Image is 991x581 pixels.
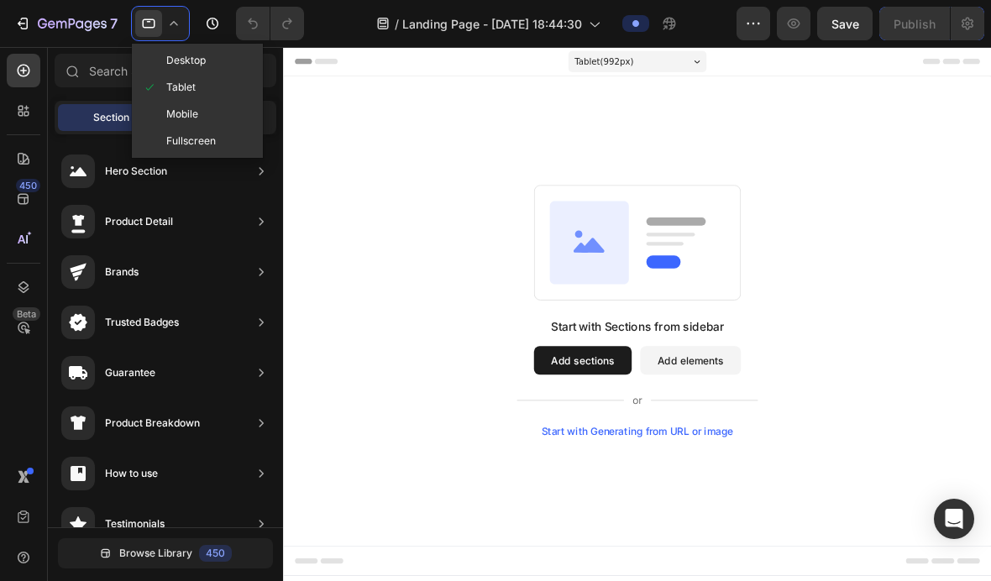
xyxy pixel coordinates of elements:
span: Section [93,110,129,125]
button: Save [817,7,873,40]
div: 450 [199,545,232,562]
button: Add elements [420,352,538,385]
span: Browse Library [119,546,192,561]
div: Trusted Badges [105,314,179,331]
iframe: Design area [283,47,991,581]
p: 7 [110,13,118,34]
div: How to use [105,465,158,482]
div: Start with Sections from sidebar [315,318,518,338]
div: 450 [16,179,40,192]
span: Save [831,17,859,31]
span: Fullscreen [166,133,216,149]
div: Testimonials [105,516,165,532]
span: Mobile [166,106,198,123]
span: Landing Page - [DATE] 18:44:30 [402,15,582,33]
div: Start with Generating from URL or image [304,446,530,459]
div: Product Breakdown [105,415,200,432]
div: Publish [894,15,936,33]
button: Browse Library450 [58,538,273,568]
span: / [395,15,399,33]
div: Brands [105,264,139,280]
button: 7 [7,7,125,40]
div: Hero Section [105,163,167,180]
div: Guarantee [105,364,155,381]
span: Tablet [166,79,196,96]
span: Desktop [166,52,206,69]
button: Add sections [295,352,410,385]
div: Undo/Redo [236,7,304,40]
div: Beta [13,307,40,321]
div: Open Intercom Messenger [934,499,974,539]
div: Product Detail [105,213,173,230]
button: Publish [879,7,950,40]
